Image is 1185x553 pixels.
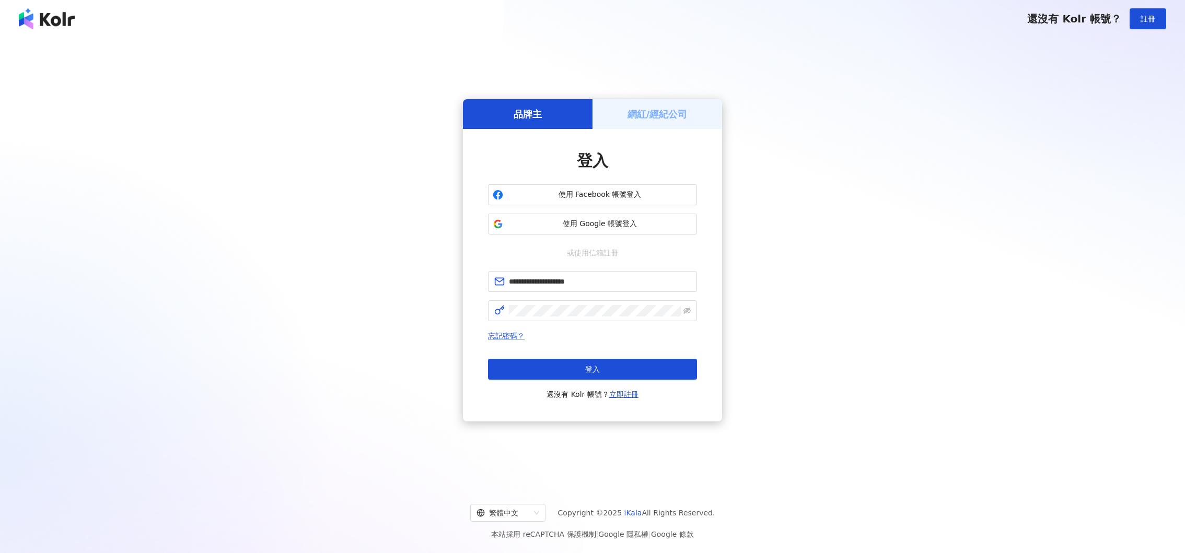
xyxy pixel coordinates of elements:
[609,390,638,398] a: 立即註冊
[624,509,642,517] a: iKala
[577,151,608,170] span: 登入
[491,528,693,540] span: 本站採用 reCAPTCHA 保護機制
[651,530,694,538] a: Google 條款
[488,332,525,340] a: 忘記密碼？
[507,190,692,200] span: 使用 Facebook 帳號登入
[558,507,715,519] span: Copyright © 2025 All Rights Reserved.
[477,504,530,521] div: 繁體中文
[648,530,651,538] span: |
[488,184,697,205] button: 使用 Facebook 帳號登入
[585,365,600,373] span: 登入
[1027,13,1121,25] span: 還沒有 Kolr 帳號？
[514,108,542,121] h5: 品牌主
[683,307,691,314] span: eye-invisible
[547,388,638,401] span: 還沒有 Kolr 帳號？
[560,247,625,258] span: 或使用信箱註冊
[507,219,692,229] span: 使用 Google 帳號登入
[488,214,697,234] button: 使用 Google 帳號登入
[596,530,599,538] span: |
[19,8,75,29] img: logo
[628,108,688,121] h5: 網紅/經紀公司
[1141,15,1155,23] span: 註冊
[598,530,648,538] a: Google 隱私權
[1130,8,1166,29] button: 註冊
[488,359,697,380] button: 登入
